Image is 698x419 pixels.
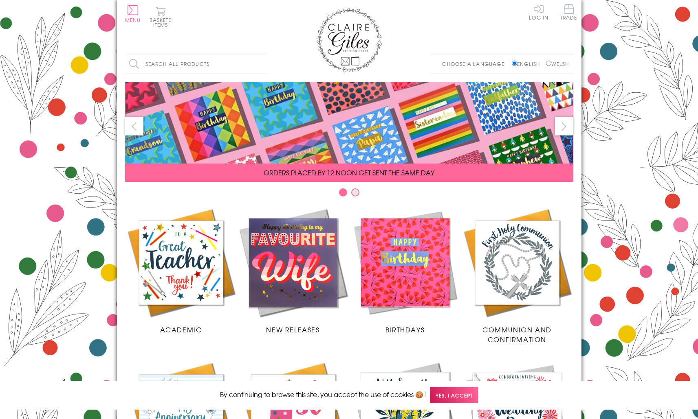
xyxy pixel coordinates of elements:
[349,207,461,334] a: Birthdays
[150,7,172,27] button: Basket0 items
[153,16,172,28] span: 0 items
[482,325,552,344] span: Communion and Confirmation
[385,325,425,334] span: Birthdays
[125,188,573,201] div: Carousel Pagination
[442,60,510,68] p: Choose a language:
[351,188,359,196] button: Carousel Page 2
[555,117,573,135] button: next
[317,8,382,72] img: Claire Giles Greetings Cards
[529,4,548,20] a: Log In
[264,168,434,177] span: ORDERS PLACED BY 12 NOON GET SENT THE SAME DAY
[237,207,349,334] a: New Releases
[125,117,143,135] button: prev
[125,5,141,22] button: Menu
[560,4,577,20] span: Trade
[512,61,517,66] input: English
[160,325,202,334] span: Academic
[560,4,577,22] a: Trade
[339,188,347,196] button: Carousel Page 1 (Current Slide)
[546,61,551,66] input: Welsh
[546,60,569,68] label: Welsh
[461,207,573,344] a: Communion and Confirmation
[266,325,319,334] span: New Releases
[260,55,268,73] input: Search
[125,16,141,24] span: Menu
[125,55,268,73] input: Search all products
[430,387,478,403] span: Yes, I accept
[125,207,237,334] a: Academic
[512,60,544,68] label: English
